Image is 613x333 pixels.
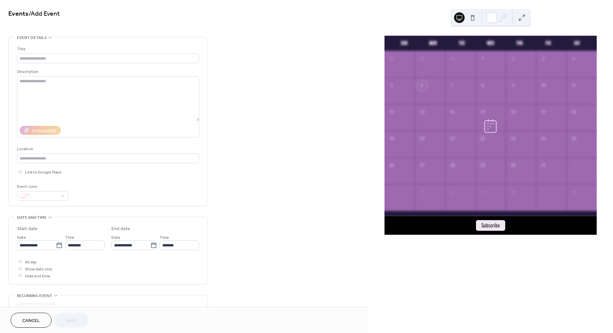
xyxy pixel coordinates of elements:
[417,107,427,117] div: 13
[17,46,198,53] div: Title
[417,161,427,170] div: 27
[417,187,427,197] div: 3
[387,134,397,144] div: 19
[534,36,563,51] div: Fri
[508,134,518,144] div: 23
[569,81,579,90] div: 11
[569,187,579,197] div: 8
[508,161,518,170] div: 30
[478,81,488,90] div: 8
[478,161,488,170] div: 29
[17,34,47,41] span: Event details
[478,54,488,64] div: 1
[387,81,397,90] div: 5
[447,36,476,51] div: Tue
[17,225,38,232] div: Start date
[448,187,457,197] div: 4
[387,54,397,64] div: 28
[387,161,397,170] div: 26
[538,107,548,117] div: 17
[505,36,534,51] div: Thu
[25,266,52,273] span: Show date only
[22,317,40,324] span: Cancel
[538,161,548,170] div: 31
[508,187,518,197] div: 6
[538,54,548,64] div: 3
[569,107,579,117] div: 18
[390,36,419,51] div: Sun
[538,134,548,144] div: 24
[387,107,397,117] div: 12
[569,161,579,170] div: 1
[17,234,26,241] span: Date
[448,54,457,64] div: 30
[538,187,548,197] div: 7
[538,81,548,90] div: 10
[160,234,169,241] span: Time
[562,36,591,51] div: Sat
[478,107,488,117] div: 15
[476,220,505,230] button: Subscribe
[508,54,518,64] div: 2
[508,81,518,90] div: 9
[476,36,505,51] div: Wed
[478,187,488,197] div: 5
[417,81,427,90] div: 6
[417,54,427,64] div: 29
[17,214,47,221] span: Date and time
[29,7,60,20] span: / Add Event
[111,225,130,232] div: End date
[418,36,447,51] div: Mon
[448,161,457,170] div: 28
[448,107,457,117] div: 14
[65,234,75,241] span: Time
[17,292,52,299] span: Recurring event
[25,259,37,266] span: All day
[569,134,579,144] div: 25
[387,187,397,197] div: 2
[508,107,518,117] div: 16
[478,134,488,144] div: 22
[448,134,457,144] div: 21
[11,313,52,328] button: Cancel
[17,183,67,190] div: Event color
[25,169,62,176] span: Link to Google Maps
[17,68,198,75] div: Description
[8,7,29,20] a: Events
[17,146,198,153] div: Location
[111,234,120,241] span: Date
[417,134,427,144] div: 20
[569,54,579,64] div: 4
[448,81,457,90] div: 7
[20,305,45,313] span: Do not repeat
[25,273,50,280] span: Hide end time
